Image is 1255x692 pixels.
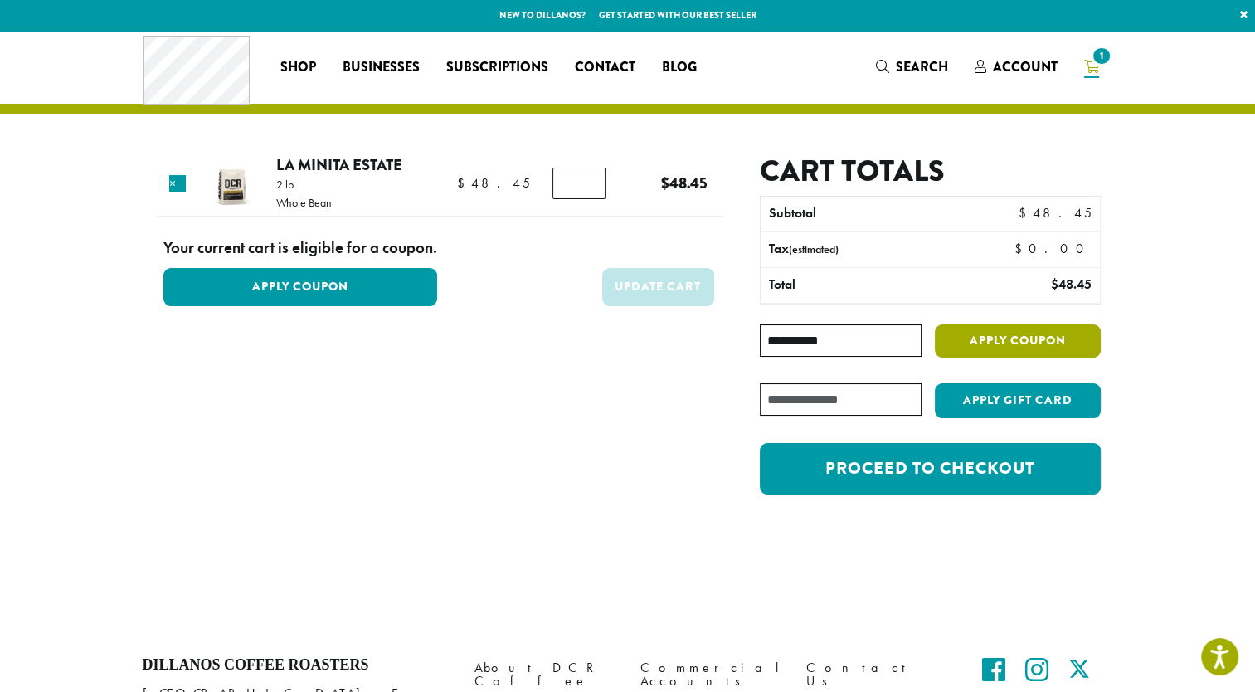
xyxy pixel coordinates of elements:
[602,268,714,305] button: Update cart
[267,54,329,80] a: Shop
[276,154,402,176] a: La Minita Estate
[1014,240,1092,257] bdi: 0.00
[163,268,437,305] button: Apply Coupon
[143,656,450,675] h4: Dillanos Coffee Roasters
[169,175,186,192] a: Remove this item
[761,268,964,303] th: Total
[789,242,839,256] small: (estimated)
[474,656,615,692] a: About DCR Coffee
[640,656,781,692] a: Commercial Accounts
[343,57,420,78] span: Businesses
[1050,275,1058,293] span: $
[863,53,961,80] a: Search
[1050,275,1091,293] bdi: 48.45
[662,57,697,78] span: Blog
[1018,204,1032,222] span: $
[204,158,258,212] img: La Minita Estate
[457,174,530,192] bdi: 48.45
[599,8,756,22] a: Get started with our best seller
[552,168,606,199] input: Product quantity
[761,197,964,231] th: Subtotal
[1018,204,1091,222] bdi: 48.45
[280,57,316,78] span: Shop
[661,172,669,194] span: $
[806,656,947,692] a: Contact Us
[760,154,1100,189] h2: Cart totals
[935,324,1101,358] button: Apply coupon
[575,57,635,78] span: Contact
[457,174,471,192] span: $
[761,232,1000,267] th: Tax
[896,57,948,76] span: Search
[935,383,1101,418] button: Apply Gift Card
[446,57,548,78] span: Subscriptions
[276,197,332,208] p: Whole Bean
[661,172,708,194] bdi: 48.45
[163,236,437,261] span: Your current cart is eligible for a coupon.
[1090,45,1112,67] span: 1
[276,178,332,190] p: 2 lb
[1014,240,1029,257] span: $
[760,443,1100,495] a: Proceed to checkout
[993,57,1058,76] span: Account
